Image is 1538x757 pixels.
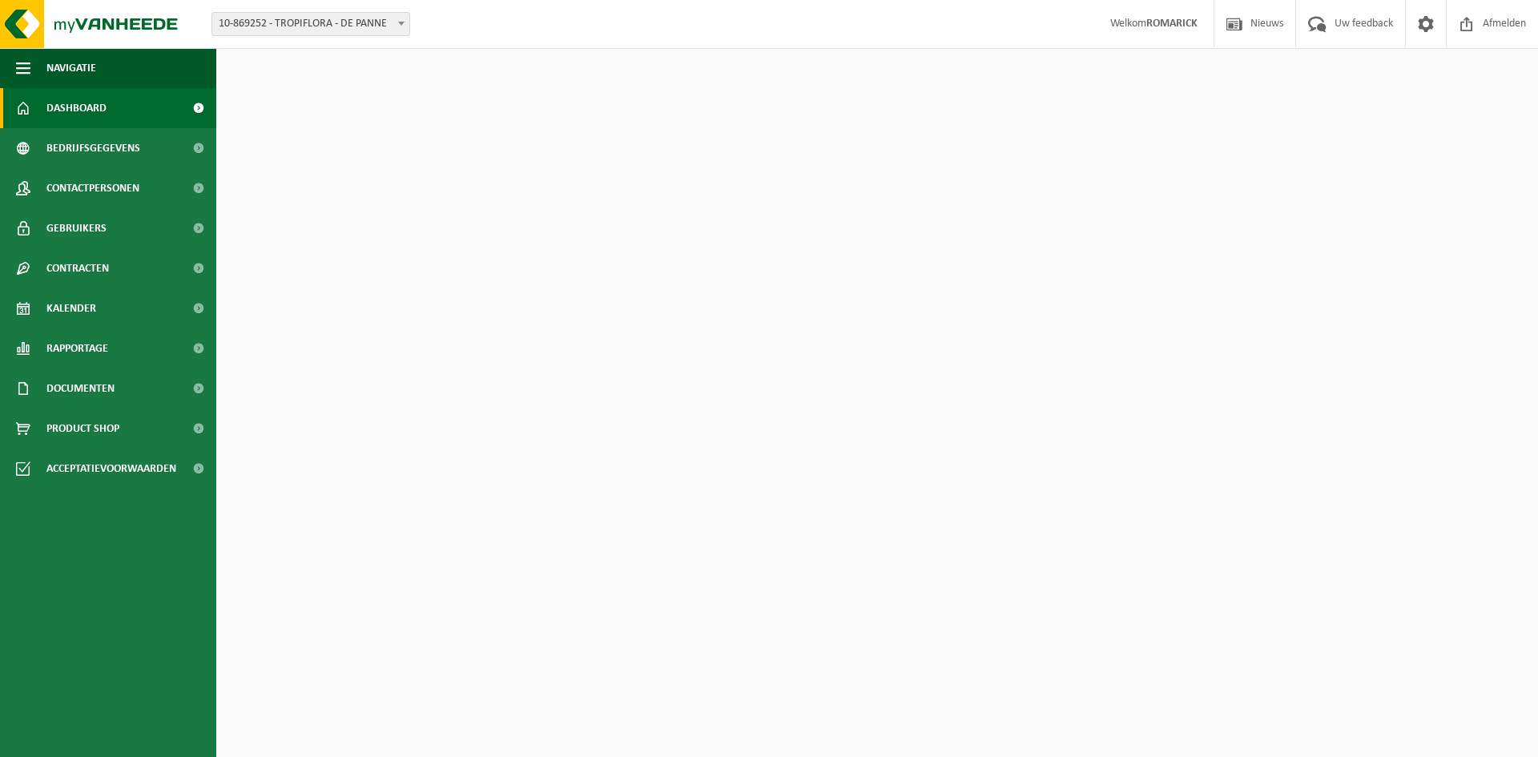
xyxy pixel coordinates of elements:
[46,368,115,409] span: Documenten
[8,722,268,757] iframe: chat widget
[46,48,96,88] span: Navigatie
[212,13,409,35] span: 10-869252 - TROPIFLORA - DE PANNE
[46,128,140,168] span: Bedrijfsgegevens
[46,248,109,288] span: Contracten
[46,208,107,248] span: Gebruikers
[46,409,119,449] span: Product Shop
[46,168,139,208] span: Contactpersonen
[46,328,108,368] span: Rapportage
[1146,18,1198,30] strong: ROMARICK
[46,88,107,128] span: Dashboard
[46,288,96,328] span: Kalender
[46,449,176,489] span: Acceptatievoorwaarden
[211,12,410,36] span: 10-869252 - TROPIFLORA - DE PANNE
